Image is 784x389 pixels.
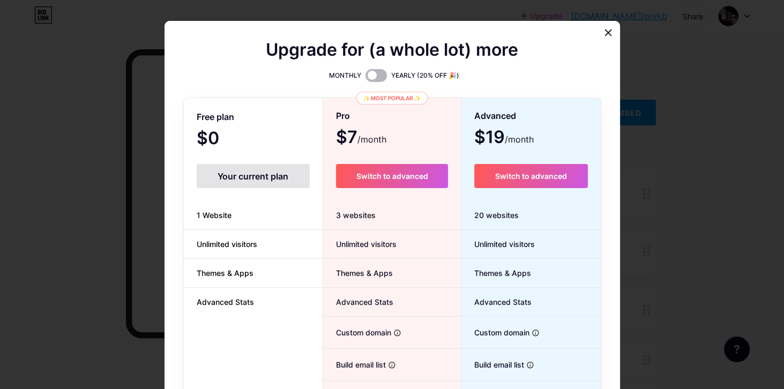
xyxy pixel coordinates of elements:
div: 20 websites [461,201,600,230]
span: Advanced Stats [323,296,393,308]
span: Themes & Apps [461,267,531,279]
span: Free plan [197,108,234,126]
span: Unlimited visitors [323,238,397,250]
span: /month [505,133,534,146]
span: Upgrade for (a whole lot) more [266,43,518,56]
div: ✨ Most popular ✨ [356,92,428,104]
span: Unlimited visitors [461,238,535,250]
span: $19 [474,131,534,146]
span: Build email list [323,359,386,370]
span: Custom domain [461,327,529,338]
span: Switch to advanced [495,171,567,181]
span: YEARLY (20% OFF 🎉) [391,70,459,81]
span: Pro [336,107,350,125]
span: $7 [336,131,386,146]
span: Advanced Stats [461,296,532,308]
span: Unlimited visitors [184,238,270,250]
span: Themes & Apps [184,267,266,279]
button: Switch to advanced [474,164,587,188]
span: Custom domain [323,327,391,338]
span: Advanced [474,107,516,125]
span: Build email list [461,359,524,370]
span: 1 Website [184,210,244,221]
span: /month [357,133,386,146]
div: 3 websites [323,201,461,230]
span: Themes & Apps [323,267,393,279]
button: Switch to advanced [336,164,448,188]
div: Your current plan [197,164,310,188]
span: Switch to advanced [356,171,428,181]
span: $0 [197,132,248,147]
span: Advanced Stats [184,296,267,308]
span: MONTHLY [329,70,361,81]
